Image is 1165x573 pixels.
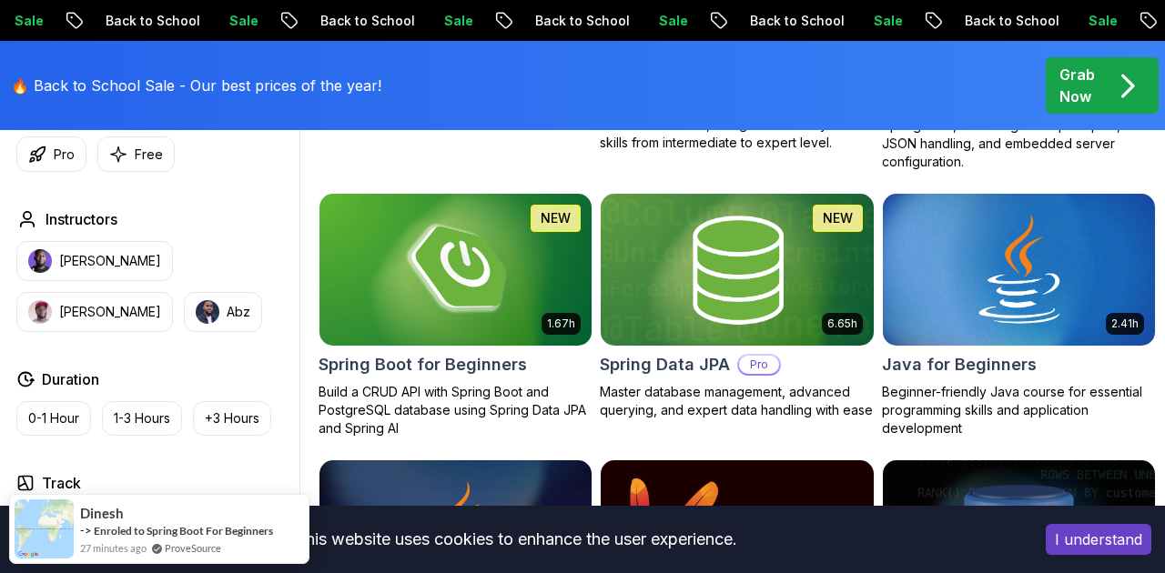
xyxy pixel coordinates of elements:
button: +3 Hours [193,401,271,436]
img: instructor img [28,249,52,273]
p: Back to School [87,12,211,30]
p: Sale [426,12,484,30]
p: NEW [541,209,571,227]
button: Pro [16,136,86,172]
p: 1-3 Hours [114,409,170,427]
p: Learn to build robust, scalable APIs with Spring Boot, mastering REST principles, JSON handling, ... [882,98,1156,171]
h2: Java for Beginners [882,352,1037,377]
p: Sale [641,12,699,30]
p: 1.67h [547,317,575,331]
p: 6.65h [827,317,857,331]
p: Abz [227,303,250,321]
h2: Spring Boot for Beginners [319,352,527,377]
p: +3 Hours [205,409,259,427]
img: instructor img [28,300,52,324]
span: 27 minutes ago [80,540,147,556]
p: 🔥 Back to School Sale - Our best prices of the year! [11,75,381,96]
p: Sale [1070,12,1129,30]
button: instructor imgAbz [184,292,262,332]
p: Back to School [302,12,426,30]
a: Spring Boot for Beginners card1.67hNEWSpring Boot for BeginnersBuild a CRUD API with Spring Boot ... [319,193,593,437]
button: Free [97,136,175,172]
span: Dinesh [80,506,124,521]
h2: Instructors [46,208,117,230]
button: 0-1 Hour [16,401,91,436]
p: Pro [54,146,75,164]
div: This website uses cookies to enhance the user experience. [14,519,1018,559]
p: Free [135,146,163,164]
p: Build a CRUD API with Spring Boot and PostgreSQL database using Spring Data JPA and Spring AI [319,383,593,437]
h2: Spring Data JPA [600,352,730,377]
p: Back to School [732,12,856,30]
img: Spring Data JPA card [594,189,880,349]
img: Spring Boot for Beginners card [319,194,592,346]
button: Accept cookies [1046,524,1151,555]
span: -> [80,523,92,538]
a: Spring Data JPA card6.65hNEWSpring Data JPAProMaster database management, advanced querying, and ... [600,193,874,419]
p: [PERSON_NAME] [59,303,161,321]
p: 2.41h [1111,317,1139,331]
button: instructor img[PERSON_NAME] [16,292,173,332]
button: instructor img[PERSON_NAME] [16,241,173,281]
p: Pro [739,356,779,374]
p: Master database management, advanced querying, and expert data handling with ease [600,383,874,419]
p: Back to School [517,12,641,30]
img: instructor img [196,300,219,324]
p: Sale [211,12,269,30]
p: Grab Now [1059,64,1095,107]
a: ProveSource [165,540,221,556]
p: 0-1 Hour [28,409,79,427]
img: Java for Beginners card [883,194,1155,347]
h2: Duration [42,368,99,390]
p: Back to School [947,12,1070,30]
button: 1-3 Hours [102,401,182,436]
a: Enroled to Spring Boot For Beginners [94,524,273,538]
p: Beginner-friendly Java course for essential programming skills and application development [882,383,1156,437]
p: [PERSON_NAME] [59,252,161,270]
p: Sale [856,12,914,30]
a: Java for Beginners card2.41hJava for BeginnersBeginner-friendly Java course for essential program... [882,193,1156,438]
h2: Track [42,472,81,494]
img: provesource social proof notification image [15,499,74,558]
p: NEW [823,209,853,227]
